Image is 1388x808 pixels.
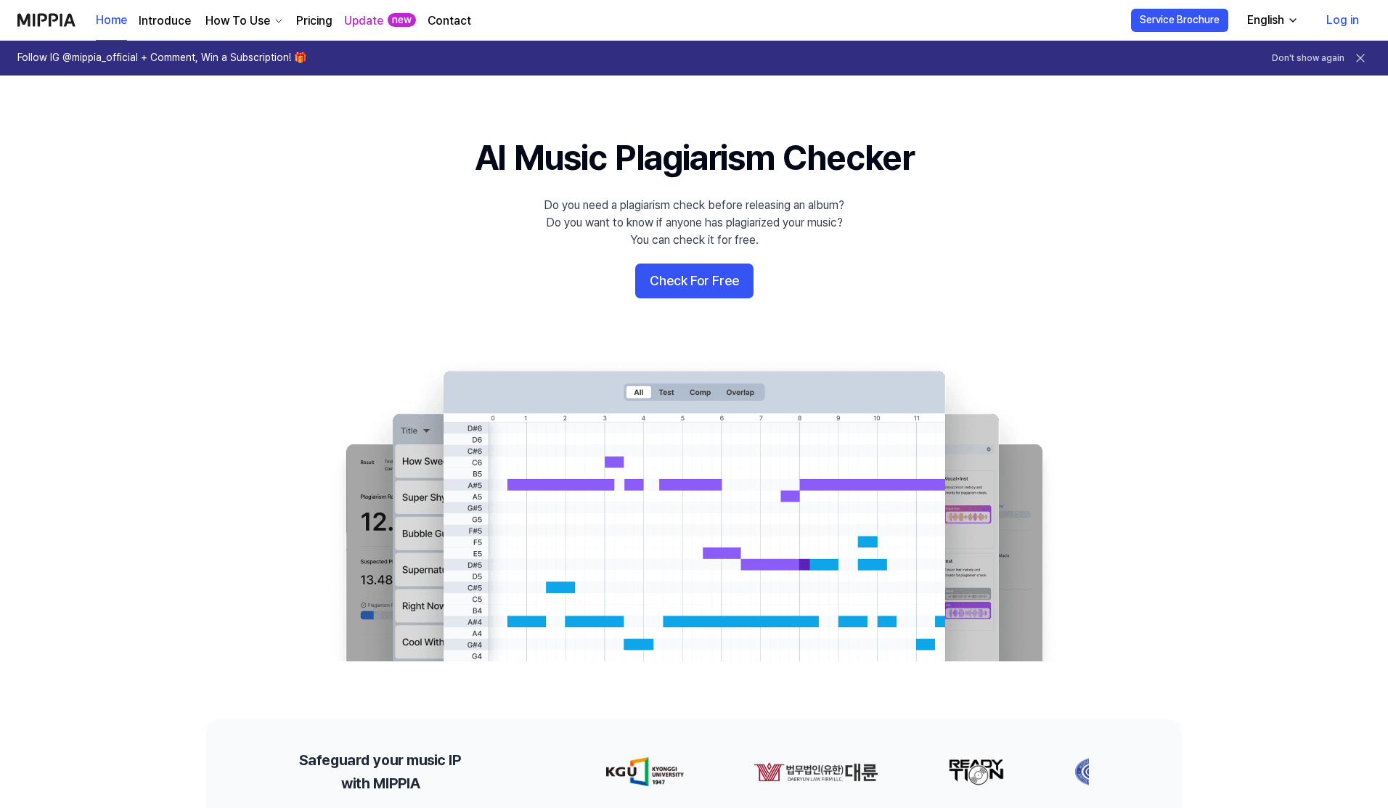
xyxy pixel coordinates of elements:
img: partner-logo-1 [749,757,874,786]
button: Don't show again [1272,52,1344,65]
img: main Image [317,356,1071,661]
a: Update [344,12,383,30]
a: Home [96,1,127,41]
button: How To Use [203,12,285,30]
img: partner-logo-3 [1070,757,1115,786]
button: Service Brochure [1131,9,1228,32]
div: English [1244,12,1287,29]
a: Introduce [139,12,191,30]
h1: AI Music Plagiarism Checker [475,134,914,182]
div: new [388,13,416,28]
button: Check For Free [635,264,754,298]
div: Do you need a plagiarism check before releasing an album? Do you want to know if anyone has plagi... [544,197,844,249]
h1: Follow IG @mippia_official + Comment, Win a Subscription! 🎁 [17,51,306,65]
img: partner-logo-0 [602,757,679,786]
button: English [1236,6,1307,35]
img: partner-logo-2 [944,757,1000,786]
a: Pricing [296,12,332,30]
a: Contact [428,12,471,30]
h2: Safeguard your music IP with MIPPIA [299,748,461,795]
div: How To Use [203,12,273,30]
